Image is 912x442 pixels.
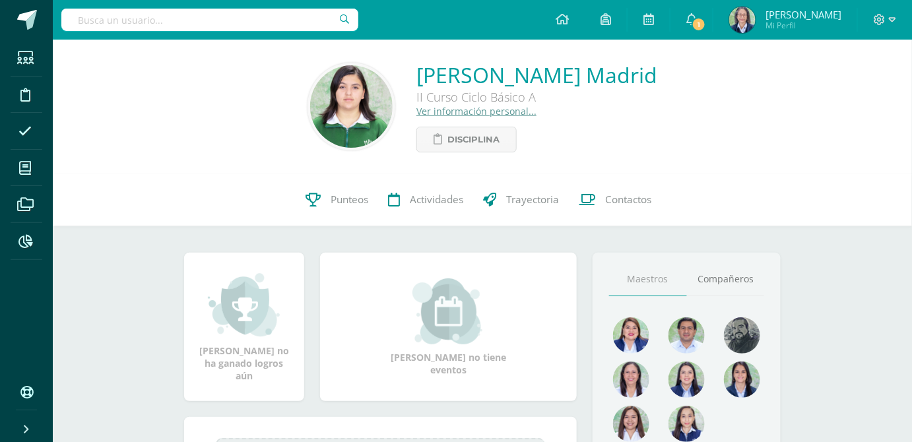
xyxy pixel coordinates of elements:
a: Actividades [378,174,473,226]
span: Actividades [410,193,463,206]
img: 421193c219fb0d09e137c3cdd2ddbd05.png [668,362,705,398]
img: event_small.png [412,278,484,344]
a: Ver información personal... [416,105,537,117]
img: d4e0c534ae446c0d00535d3bb96704e9.png [724,362,760,398]
a: Contactos [569,174,661,226]
a: Trayectoria [473,174,569,226]
img: e0582db7cc524a9960c08d03de9ec803.png [668,406,705,442]
img: 135afc2e3c36cc19cf7f4a6ffd4441d1.png [613,317,649,354]
span: Contactos [605,193,651,206]
span: Disciplina [447,127,500,152]
a: Punteos [296,174,378,226]
img: 78f4197572b4db04b380d46154379998.png [613,362,649,398]
a: [PERSON_NAME] Madrid [416,61,657,89]
img: 38b2aec6391afe7c6b4a86c70859bba9.png [729,7,756,33]
a: Maestros [609,263,687,296]
input: Busca un usuario... [61,9,358,31]
div: [PERSON_NAME] no ha ganado logros aún [197,272,291,382]
img: 4179e05c207095638826b52d0d6e7b97.png [724,317,760,354]
img: achievement_small.png [208,272,280,338]
a: Disciplina [416,127,517,152]
img: 1be4a43e63524e8157c558615cd4c825.png [613,406,649,442]
span: 1 [692,17,706,32]
div: II Curso Ciclo Básico A [416,89,657,105]
span: Trayectoria [506,193,559,206]
span: Mi Perfil [765,20,841,31]
img: 1e7bfa517bf798cc96a9d855bf172288.png [668,317,705,354]
img: 9086f49fb6595548251639dae89a2443.png [310,65,393,148]
a: Compañeros [687,263,765,296]
span: [PERSON_NAME] [765,8,841,21]
span: Punteos [331,193,368,206]
div: [PERSON_NAME] no tiene eventos [382,278,514,376]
